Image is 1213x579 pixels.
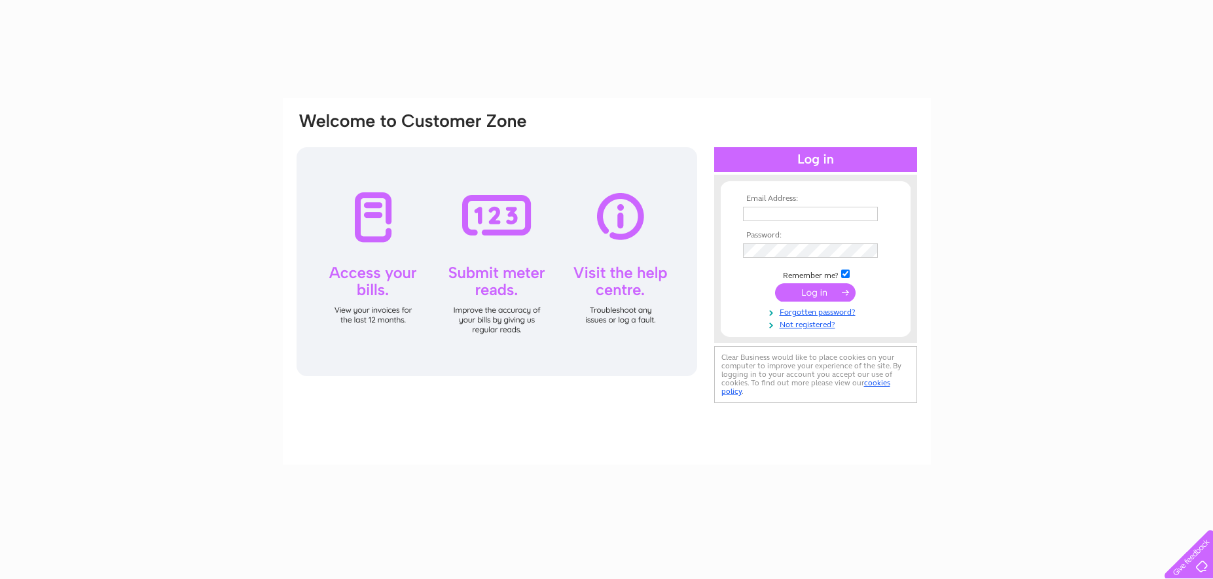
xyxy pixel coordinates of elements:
th: Email Address: [740,194,892,203]
a: Forgotten password? [743,305,892,317]
input: Submit [775,283,856,302]
div: Clear Business would like to place cookies on your computer to improve your experience of the sit... [714,346,917,403]
td: Remember me? [740,268,892,281]
th: Password: [740,231,892,240]
a: cookies policy [721,378,890,396]
a: Not registered? [743,317,892,330]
